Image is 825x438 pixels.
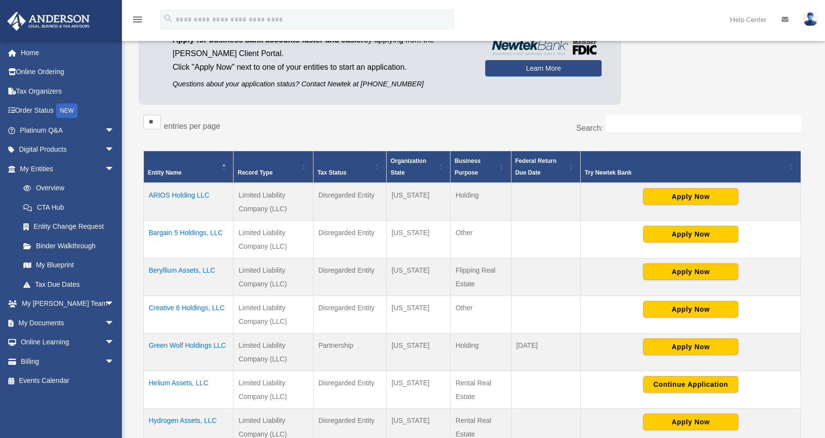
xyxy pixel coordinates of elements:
td: [US_STATE] [386,333,451,371]
td: Limited Liability Company (LLC) [234,183,313,221]
td: [US_STATE] [386,220,451,258]
button: Apply Now [643,226,738,242]
th: Try Newtek Bank : Activate to sort [581,151,801,183]
td: Green Wolf Holdings LLC [144,333,234,371]
a: My [PERSON_NAME] Teamarrow_drop_down [7,294,129,314]
label: entries per page [164,122,220,130]
button: Apply Now [643,263,738,280]
th: Record Type: Activate to sort [234,151,313,183]
i: search [163,13,174,24]
a: Online Learningarrow_drop_down [7,333,129,352]
td: Limited Liability Company (LLC) [234,296,313,333]
td: Limited Liability Company (LLC) [234,333,313,371]
td: Disregarded Entity [313,220,386,258]
label: Search: [576,124,603,132]
a: My Blueprint [14,256,124,275]
td: Rental Real Estate [451,371,511,408]
td: [DATE] [511,333,581,371]
a: menu [132,17,143,25]
button: Apply Now [643,414,738,430]
a: CTA Hub [14,198,124,217]
a: Online Ordering [7,62,129,82]
td: Limited Liability Company (LLC) [234,258,313,296]
span: Federal Return Due Date [515,158,557,176]
button: Apply Now [643,338,738,355]
a: Platinum Q&Aarrow_drop_down [7,120,129,140]
i: menu [132,14,143,25]
span: arrow_drop_down [105,333,124,353]
div: Try Newtek Bank [585,167,786,179]
a: Tax Due Dates [14,275,124,294]
button: Continue Application [643,376,738,393]
a: Learn More [485,60,602,77]
td: Flipping Real Estate [451,258,511,296]
span: arrow_drop_down [105,294,124,314]
span: arrow_drop_down [105,313,124,333]
span: arrow_drop_down [105,120,124,140]
th: Business Purpose: Activate to sort [451,151,511,183]
a: Events Calendar [7,371,129,391]
a: My Entitiesarrow_drop_down [7,159,124,179]
td: Beryllium Assets, LLC [144,258,234,296]
span: Organization State [391,158,426,176]
td: Disregarded Entity [313,183,386,221]
a: Entity Change Request [14,217,124,237]
p: by applying from the [PERSON_NAME] Client Portal. [173,33,471,60]
th: Federal Return Due Date: Activate to sort [511,151,581,183]
td: Disregarded Entity [313,296,386,333]
a: Binder Walkthrough [14,236,124,256]
td: Other [451,296,511,333]
th: Entity Name: Activate to invert sorting [144,151,234,183]
td: Holding [451,333,511,371]
span: Entity Name [148,169,181,176]
td: [US_STATE] [386,183,451,221]
span: Tax Status [317,169,347,176]
span: Record Type [237,169,273,176]
td: [US_STATE] [386,258,451,296]
td: Creative 6 Holdings, LLC [144,296,234,333]
span: Apply for business bank accounts faster and easier [173,36,364,44]
button: Apply Now [643,188,738,205]
span: arrow_drop_down [105,352,124,372]
td: [US_STATE] [386,296,451,333]
td: Disregarded Entity [313,371,386,408]
td: Partnership [313,333,386,371]
img: User Pic [803,12,818,26]
a: My Documentsarrow_drop_down [7,313,129,333]
td: Disregarded Entity [313,258,386,296]
td: Limited Liability Company (LLC) [234,371,313,408]
span: arrow_drop_down [105,159,124,179]
div: NEW [56,103,78,118]
td: Helium Assets, LLC [144,371,234,408]
td: Bargain 5 Holdings, LLC [144,220,234,258]
th: Tax Status: Activate to sort [313,151,386,183]
a: Overview [14,179,119,198]
a: Digital Productsarrow_drop_down [7,140,129,159]
a: Billingarrow_drop_down [7,352,129,371]
p: Questions about your application status? Contact Newtek at [PHONE_NUMBER] [173,78,471,90]
button: Apply Now [643,301,738,318]
th: Organization State: Activate to sort [386,151,451,183]
a: Tax Organizers [7,81,129,101]
td: Limited Liability Company (LLC) [234,220,313,258]
span: arrow_drop_down [105,140,124,160]
a: Home [7,43,129,62]
span: Business Purpose [454,158,480,176]
td: ARIOS Holding LLC [144,183,234,221]
td: Holding [451,183,511,221]
img: Anderson Advisors Platinum Portal [4,12,93,31]
p: Click "Apply Now" next to one of your entities to start an application. [173,60,471,74]
td: Other [451,220,511,258]
a: Order StatusNEW [7,101,129,121]
img: NewtekBankLogoSM.png [490,40,597,55]
td: [US_STATE] [386,371,451,408]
